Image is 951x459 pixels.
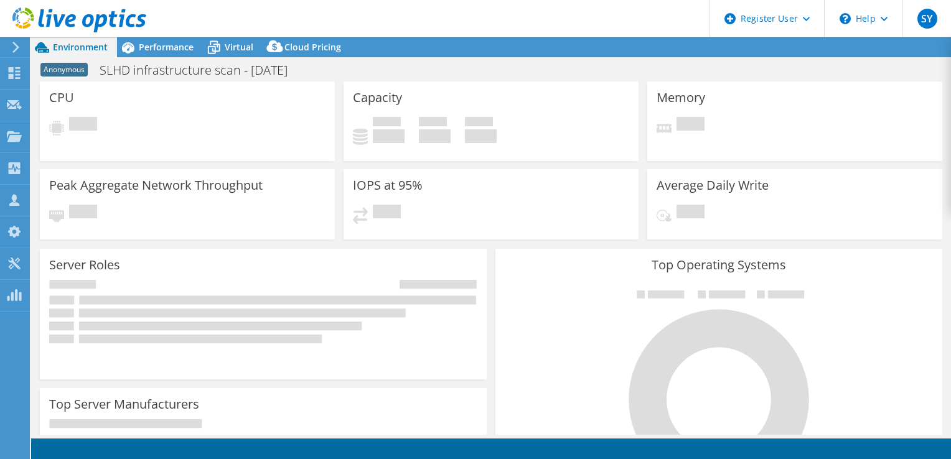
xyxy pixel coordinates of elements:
span: Virtual [225,41,253,53]
h4: 0 GiB [419,129,451,143]
span: Environment [53,41,108,53]
h3: Top Server Manufacturers [49,397,199,411]
h3: Top Operating Systems [505,258,933,272]
h3: Server Roles [49,258,120,272]
h3: CPU [49,91,74,104]
h3: Peak Aggregate Network Throughput [49,178,263,192]
span: Free [419,117,447,129]
svg: \n [840,13,851,24]
h3: IOPS at 95% [353,178,423,192]
span: Pending [677,205,705,221]
span: SY [917,9,937,29]
h3: Capacity [353,91,402,104]
span: Pending [69,117,97,134]
h3: Memory [657,91,705,104]
span: Anonymous [40,63,88,76]
span: Cloud Pricing [284,41,341,53]
span: Performance [139,41,194,53]
span: Pending [373,205,401,221]
h3: Average Daily Write [657,178,769,192]
h4: 0 GiB [373,129,405,143]
span: Pending [69,205,97,221]
span: Used [373,117,401,129]
h4: 0 GiB [465,129,497,143]
span: Total [465,117,493,129]
h1: SLHD infrastructure scan - [DATE] [94,63,307,77]
span: Pending [677,117,705,134]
